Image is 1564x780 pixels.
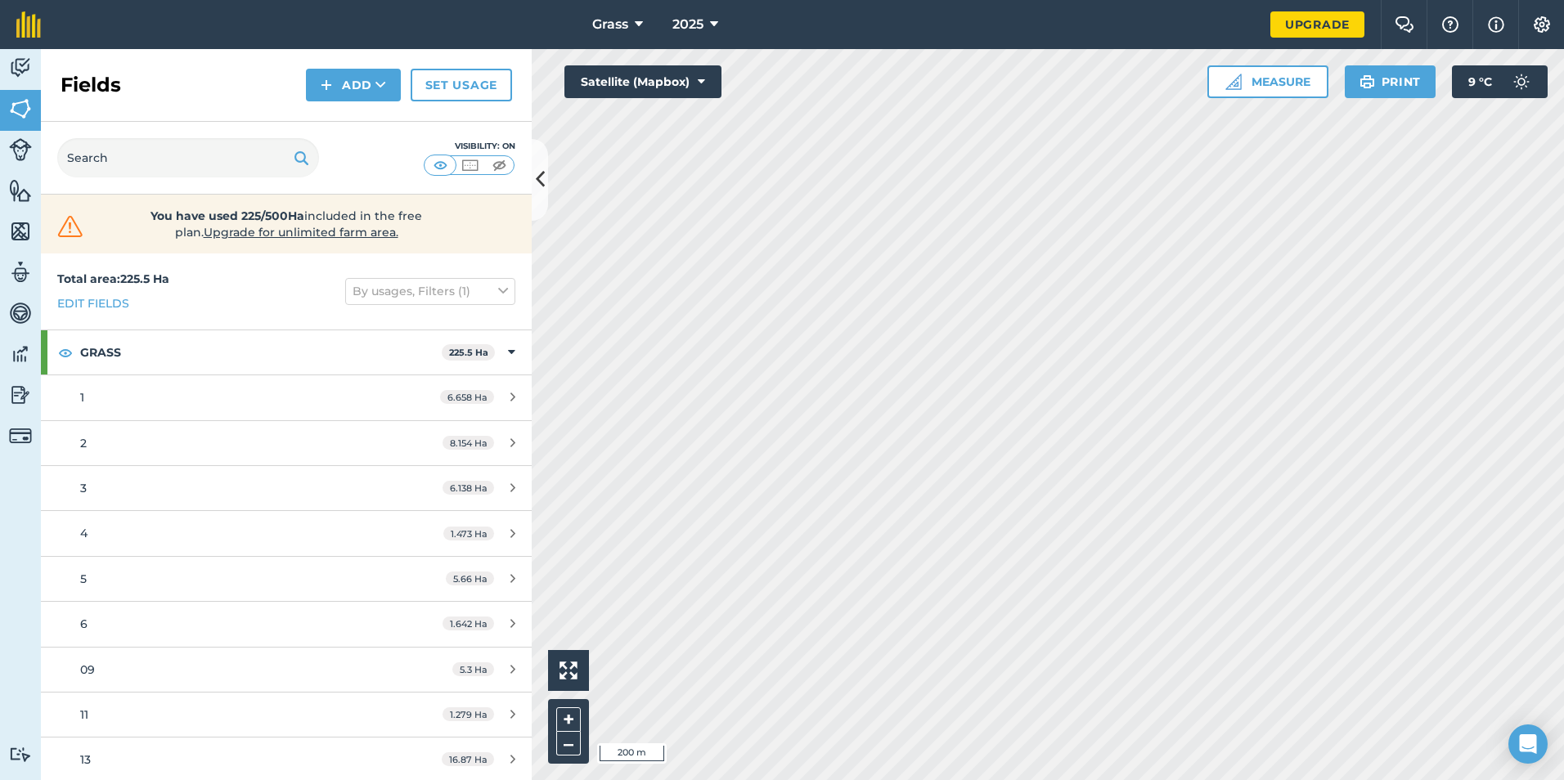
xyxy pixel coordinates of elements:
img: svg+xml;base64,PHN2ZyB4bWxucz0iaHR0cDovL3d3dy53My5vcmcvMjAwMC9zdmciIHdpZHRoPSIxNyIgaGVpZ2h0PSIxNy... [1488,15,1504,34]
div: GRASS225.5 Ha [41,330,532,374]
img: svg+xml;base64,PHN2ZyB4bWxucz0iaHR0cDovL3d3dy53My5vcmcvMjAwMC9zdmciIHdpZHRoPSIxNCIgaGVpZ2h0PSIyNC... [321,75,332,95]
span: 1 [80,390,84,405]
button: Add [306,69,401,101]
img: svg+xml;base64,PHN2ZyB4bWxucz0iaHR0cDovL3d3dy53My5vcmcvMjAwMC9zdmciIHdpZHRoPSIxOSIgaGVpZ2h0PSIyNC... [294,148,309,168]
span: 11 [80,707,88,722]
span: Grass [592,15,628,34]
a: Set usage [411,69,512,101]
span: 5.66 Ha [446,572,494,585]
img: Ruler icon [1225,74,1242,90]
a: Edit fields [57,294,129,312]
button: 9 °C [1452,65,1548,98]
span: 16.87 Ha [442,752,494,766]
a: 16.658 Ha [41,375,532,419]
button: + [556,707,581,732]
a: 61.642 Ha [41,602,532,646]
span: 4 [80,526,88,540]
span: 6.658 Ha [440,390,494,404]
img: svg+xml;base64,PHN2ZyB4bWxucz0iaHR0cDovL3d3dy53My5vcmcvMjAwMC9zdmciIHdpZHRoPSI1NiIgaGVpZ2h0PSI2MC... [9,219,32,244]
a: 55.66 Ha [41,557,532,601]
a: 41.473 Ha [41,511,532,555]
img: svg+xml;base64,PD94bWwgdmVyc2lvbj0iMS4wIiBlbmNvZGluZz0idXRmLTgiPz4KPCEtLSBHZW5lcmF0b3I6IEFkb2JlIE... [1505,65,1538,98]
a: 36.138 Ha [41,466,532,510]
button: Measure [1207,65,1328,98]
strong: Total area : 225.5 Ha [57,271,169,286]
img: Two speech bubbles overlapping with the left bubble in the forefront [1395,16,1414,33]
img: svg+xml;base64,PD94bWwgdmVyc2lvbj0iMS4wIiBlbmNvZGluZz0idXRmLTgiPz4KPCEtLSBHZW5lcmF0b3I6IEFkb2JlIE... [9,301,32,325]
input: Search [57,138,319,177]
span: 1.473 Ha [443,527,494,540]
a: Upgrade [1270,11,1364,38]
span: 1.642 Ha [443,616,494,630]
span: 5.3 Ha [452,662,494,676]
img: A question mark icon [1440,16,1460,33]
span: 1.279 Ha [443,707,494,721]
img: fieldmargin Logo [16,11,41,38]
span: 13 [80,752,91,767]
img: svg+xml;base64,PHN2ZyB4bWxucz0iaHR0cDovL3d3dy53My5vcmcvMjAwMC9zdmciIHdpZHRoPSIxOCIgaGVpZ2h0PSIyNC... [58,343,73,362]
h2: Fields [61,72,121,98]
img: svg+xml;base64,PHN2ZyB4bWxucz0iaHR0cDovL3d3dy53My5vcmcvMjAwMC9zdmciIHdpZHRoPSI1MCIgaGVpZ2h0PSI0MC... [489,157,510,173]
img: svg+xml;base64,PD94bWwgdmVyc2lvbj0iMS4wIiBlbmNvZGluZz0idXRmLTgiPz4KPCEtLSBHZW5lcmF0b3I6IEFkb2JlIE... [9,138,32,161]
span: 6.138 Ha [443,481,494,495]
img: svg+xml;base64,PHN2ZyB4bWxucz0iaHR0cDovL3d3dy53My5vcmcvMjAwMC9zdmciIHdpZHRoPSI1NiIgaGVpZ2h0PSI2MC... [9,96,32,121]
img: svg+xml;base64,PD94bWwgdmVyc2lvbj0iMS4wIiBlbmNvZGluZz0idXRmLTgiPz4KPCEtLSBHZW5lcmF0b3I6IEFkb2JlIE... [9,746,32,762]
div: Open Intercom Messenger [1508,724,1548,764]
strong: You have used 225/500Ha [151,208,304,223]
span: 6 [80,616,88,631]
a: You have used 225/500Haincluded in the free plan.Upgrade for unlimited farm area. [54,208,519,240]
img: svg+xml;base64,PHN2ZyB4bWxucz0iaHR0cDovL3d3dy53My5vcmcvMjAwMC9zdmciIHdpZHRoPSI1MCIgaGVpZ2h0PSI0MC... [430,157,451,173]
img: svg+xml;base64,PD94bWwgdmVyc2lvbj0iMS4wIiBlbmNvZGluZz0idXRmLTgiPz4KPCEtLSBHZW5lcmF0b3I6IEFkb2JlIE... [9,342,32,366]
strong: 225.5 Ha [449,347,488,358]
span: 9 ° C [1468,65,1492,98]
img: svg+xml;base64,PD94bWwgdmVyc2lvbj0iMS4wIiBlbmNvZGluZz0idXRmLTgiPz4KPCEtLSBHZW5lcmF0b3I6IEFkb2JlIE... [9,260,32,285]
span: Upgrade for unlimited farm area. [204,225,398,240]
span: 3 [80,481,87,495]
span: 2 [80,436,87,451]
img: svg+xml;base64,PD94bWwgdmVyc2lvbj0iMS4wIiBlbmNvZGluZz0idXRmLTgiPz4KPCEtLSBHZW5lcmF0b3I6IEFkb2JlIE... [9,424,32,447]
span: 5 [80,572,87,586]
button: – [556,732,581,755]
img: A cog icon [1532,16,1552,33]
button: By usages, Filters (1) [345,278,515,304]
a: 095.3 Ha [41,648,532,692]
img: Four arrows, one pointing top left, one top right, one bottom right and the last bottom left [560,661,578,679]
a: 111.279 Ha [41,693,532,737]
button: Satellite (Mapbox) [564,65,721,98]
span: included in the free plan . [112,208,461,240]
img: svg+xml;base64,PD94bWwgdmVyc2lvbj0iMS4wIiBlbmNvZGluZz0idXRmLTgiPz4KPCEtLSBHZW5lcmF0b3I6IEFkb2JlIE... [9,56,32,80]
a: 28.154 Ha [41,421,532,465]
span: 8.154 Ha [443,436,494,450]
span: 2025 [672,15,703,34]
img: svg+xml;base64,PD94bWwgdmVyc2lvbj0iMS4wIiBlbmNvZGluZz0idXRmLTgiPz4KPCEtLSBHZW5lcmF0b3I6IEFkb2JlIE... [9,383,32,407]
img: svg+xml;base64,PHN2ZyB4bWxucz0iaHR0cDovL3d3dy53My5vcmcvMjAwMC9zdmciIHdpZHRoPSI1NiIgaGVpZ2h0PSI2MC... [9,178,32,203]
div: Visibility: On [424,140,515,153]
span: 09 [80,662,95,677]
img: svg+xml;base64,PHN2ZyB4bWxucz0iaHR0cDovL3d3dy53My5vcmcvMjAwMC9zdmciIHdpZHRoPSI1MCIgaGVpZ2h0PSI0MC... [460,157,480,173]
strong: GRASS [80,330,442,374]
img: svg+xml;base64,PHN2ZyB4bWxucz0iaHR0cDovL3d3dy53My5vcmcvMjAwMC9zdmciIHdpZHRoPSIxOSIgaGVpZ2h0PSIyNC... [1360,72,1375,92]
button: Print [1345,65,1436,98]
img: svg+xml;base64,PHN2ZyB4bWxucz0iaHR0cDovL3d3dy53My5vcmcvMjAwMC9zdmciIHdpZHRoPSIzMiIgaGVpZ2h0PSIzMC... [54,214,87,239]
